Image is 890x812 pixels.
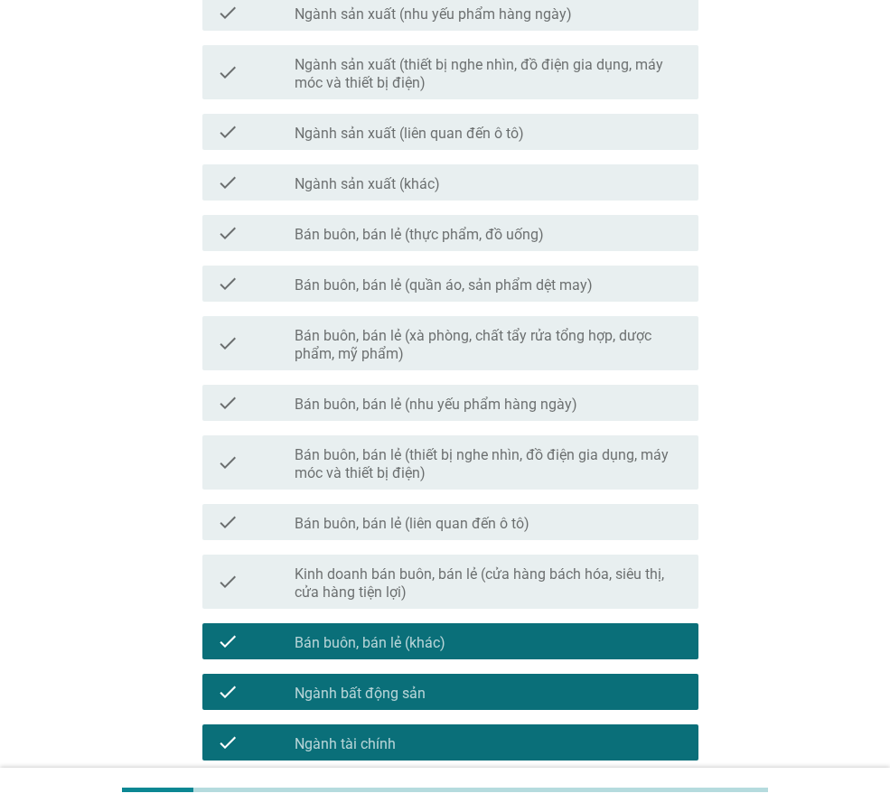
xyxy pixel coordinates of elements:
label: Ngành sản xuất (thiết bị nghe nhìn, đồ điện gia dụng, máy móc và thiết bị điện) [295,56,684,92]
i: check [217,443,239,482]
i: check [217,511,239,533]
label: Ngành tài chính [295,735,396,753]
i: check [217,323,239,363]
label: Kinh doanh bán buôn, bán lẻ (cửa hàng bách hóa, siêu thị, cửa hàng tiện lợi) [295,565,684,602]
i: check [217,273,239,294]
i: check [217,172,239,193]
i: check [217,52,239,92]
label: Ngành sản xuất (khác) [295,175,440,193]
label: Ngành bất động sản [295,685,426,703]
label: Bán buôn, bán lẻ (liên quan đến ô tô) [295,515,529,533]
i: check [217,392,239,414]
label: Ngành sản xuất (liên quan đến ô tô) [295,125,524,143]
label: Bán buôn, bán lẻ (quần áo, sản phẩm dệt may) [295,276,593,294]
i: check [217,2,239,23]
label: Bán buôn, bán lẻ (thiết bị nghe nhìn, đồ điện gia dụng, máy móc và thiết bị điện) [295,446,684,482]
label: Bán buôn, bán lẻ (nhu yếu phẩm hàng ngày) [295,396,577,414]
i: check [217,630,239,652]
label: Bán buôn, bán lẻ (thực phẩm, đồ uống) [295,226,544,244]
i: check [217,732,239,753]
label: Bán buôn, bán lẻ (khác) [295,634,445,652]
label: Ngành sản xuất (nhu yếu phẩm hàng ngày) [295,5,572,23]
i: check [217,562,239,602]
i: check [217,222,239,244]
label: Bán buôn, bán lẻ (xà phòng, chất tẩy rửa tổng hợp, dược phẩm, mỹ phẩm) [295,327,684,363]
i: check [217,681,239,703]
i: check [217,121,239,143]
